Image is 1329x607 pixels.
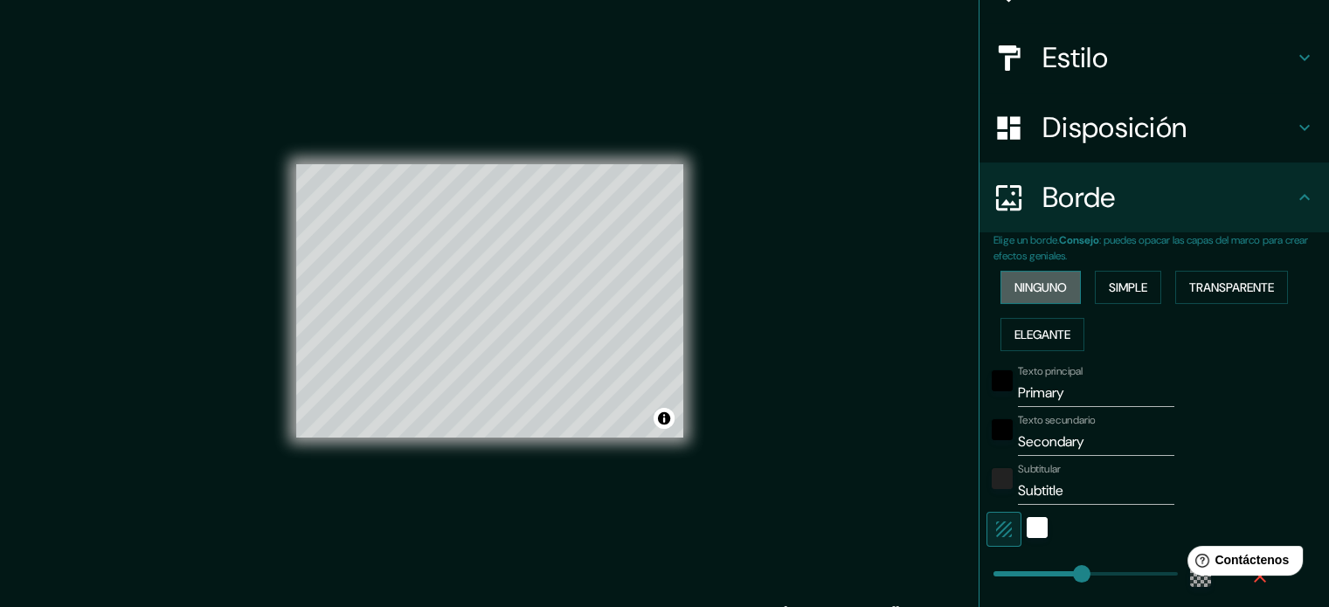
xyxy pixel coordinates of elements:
[1000,271,1081,304] button: Ninguno
[1175,271,1288,304] button: Transparente
[1042,109,1187,146] font: Disposición
[1042,39,1108,76] font: Estilo
[1018,413,1096,427] font: Texto secundario
[1109,279,1147,295] font: Simple
[992,370,1013,391] button: negro
[1173,539,1310,588] iframe: Lanzador de widgets de ayuda
[1018,364,1083,378] font: Texto principal
[1018,462,1061,476] font: Subtitular
[1095,271,1161,304] button: Simple
[993,233,1308,263] font: : puedes opacar las capas del marco para crear efectos geniales.
[1027,517,1048,538] button: blanco
[1014,279,1067,295] font: Ninguno
[1042,179,1116,216] font: Borde
[979,162,1329,232] div: Borde
[1000,318,1084,351] button: Elegante
[1059,233,1099,247] font: Consejo
[992,419,1013,440] button: negro
[654,408,675,429] button: Activar o desactivar atribución
[1014,327,1070,342] font: Elegante
[979,23,1329,93] div: Estilo
[979,93,1329,162] div: Disposición
[1189,279,1274,295] font: Transparente
[993,233,1059,247] font: Elige un borde.
[992,468,1013,489] button: color-222222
